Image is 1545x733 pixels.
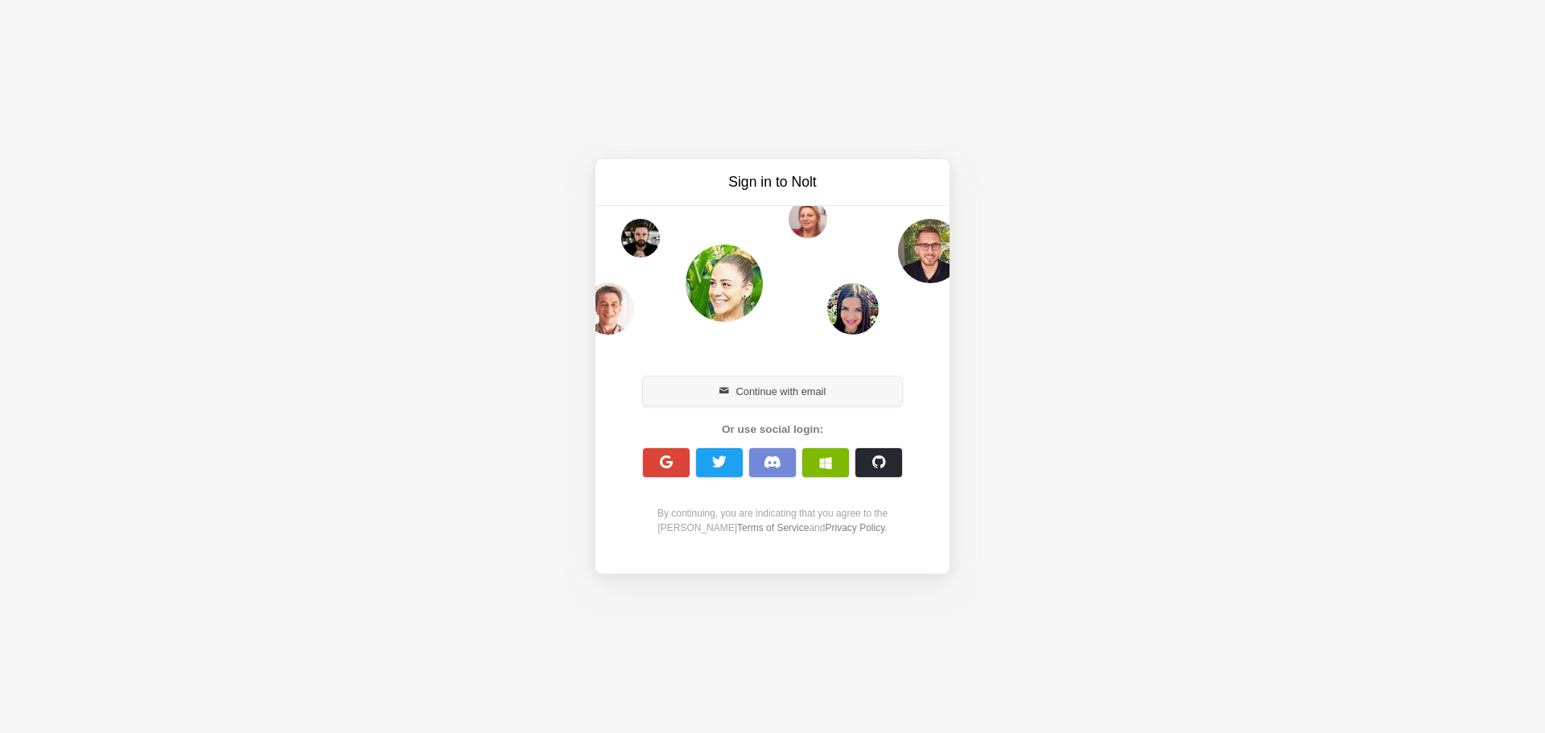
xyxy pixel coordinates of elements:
[825,522,884,533] a: Privacy Policy
[634,506,911,535] div: By continuing, you are indicating that you agree to the [PERSON_NAME] and .
[737,522,809,533] a: Terms of Service
[634,422,911,438] div: Or use social login:
[643,377,902,406] button: Continue with email
[637,172,908,192] h3: Sign in to Nolt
